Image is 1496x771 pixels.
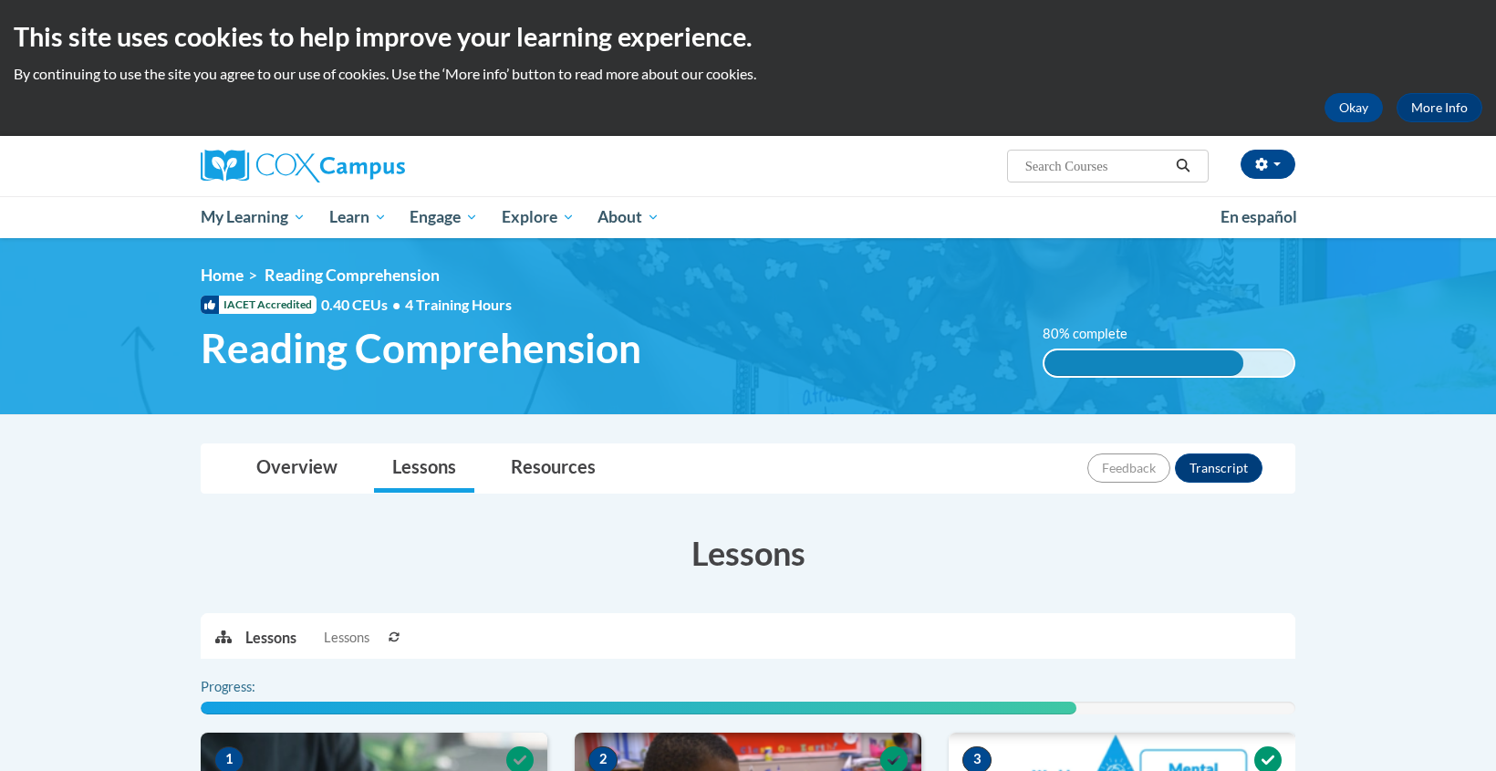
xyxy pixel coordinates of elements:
span: Reading Comprehension [201,324,641,372]
span: Reading Comprehension [265,266,440,285]
span: • [392,296,400,313]
span: IACET Accredited [201,296,317,314]
a: More Info [1397,93,1482,122]
span: 0.40 CEUs [321,295,405,315]
h2: This site uses cookies to help improve your learning experience. [14,18,1482,55]
p: By continuing to use the site you agree to our use of cookies. Use the ‘More info’ button to read... [14,64,1482,84]
a: Cox Campus [201,150,547,182]
h3: Lessons [201,530,1295,576]
span: About [597,206,660,228]
span: Explore [502,206,575,228]
div: 80% complete [1044,350,1244,376]
span: 4 Training Hours [405,296,512,313]
button: Search [1169,155,1197,177]
button: Account Settings [1241,150,1295,179]
a: Learn [317,196,399,238]
label: Progress: [201,677,306,697]
span: My Learning [201,206,306,228]
a: En español [1209,198,1309,236]
button: Okay [1325,93,1383,122]
span: Lessons [324,628,369,648]
span: En español [1221,207,1297,226]
a: Explore [490,196,587,238]
img: Cox Campus [201,150,405,182]
label: 80% complete [1043,324,1148,344]
a: About [587,196,672,238]
div: Main menu [173,196,1323,238]
span: Engage [410,206,478,228]
p: Lessons [245,628,296,648]
a: Resources [493,444,614,493]
span: Learn [329,206,387,228]
a: My Learning [189,196,317,238]
a: Overview [238,444,356,493]
input: Search Courses [1023,155,1169,177]
a: Lessons [374,444,474,493]
button: Feedback [1087,453,1170,483]
button: Transcript [1175,453,1262,483]
a: Engage [398,196,490,238]
a: Home [201,266,244,285]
